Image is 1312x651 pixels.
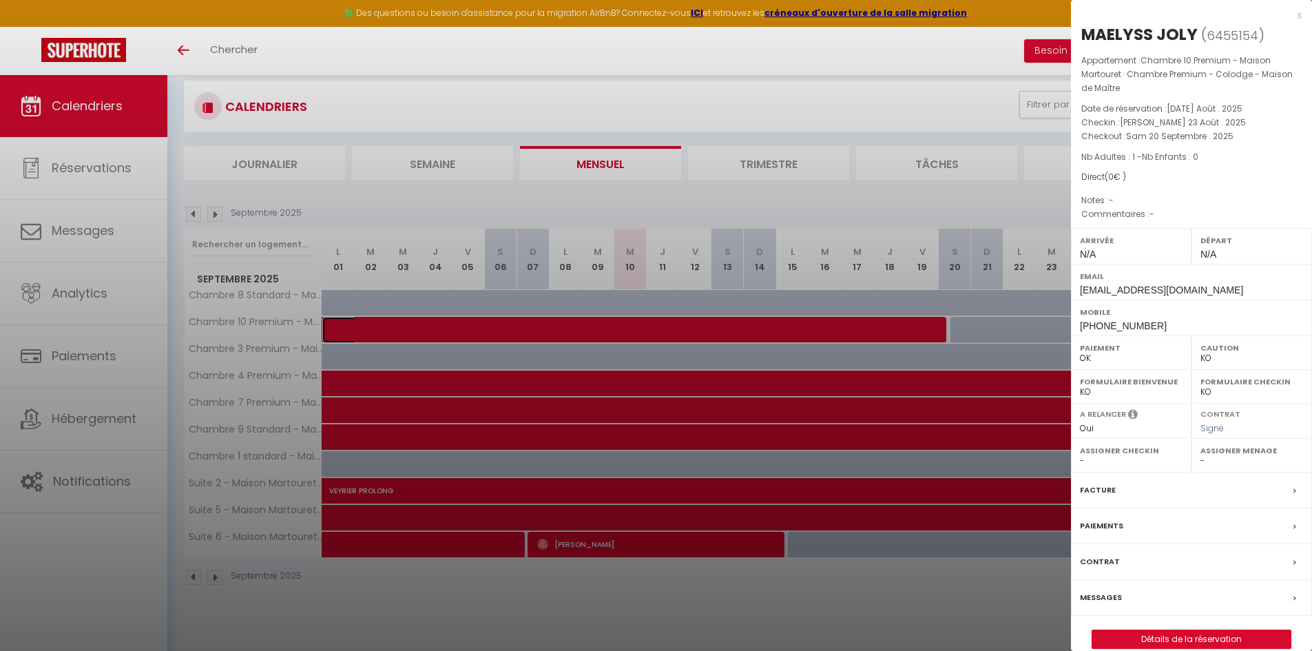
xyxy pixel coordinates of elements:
span: [EMAIL_ADDRESS][DOMAIN_NAME] [1080,285,1243,296]
span: - [1149,208,1154,220]
span: Chambre 10 Premium - Maison Martouret · Chambre Premium - Colodge - Maison de Maître [1081,54,1293,94]
span: 0 [1108,171,1114,183]
i: Sélectionner OUI si vous souhaiter envoyer les séquences de messages post-checkout [1128,409,1138,424]
span: Nb Enfants : 0 [1142,151,1198,163]
button: Ouvrir le widget de chat LiveChat [11,6,52,47]
label: Départ [1200,234,1303,247]
span: ( ) [1201,25,1264,45]
label: A relancer [1080,409,1126,420]
div: x [1071,7,1302,23]
span: Nb Adultes : 1 - [1081,151,1198,163]
span: ( € ) [1105,171,1126,183]
label: Contrat [1200,409,1240,417]
p: Checkout : [1081,130,1302,143]
span: Signé [1200,422,1224,434]
span: Sam 20 Septembre . 2025 [1126,130,1233,142]
label: Contrat [1080,555,1120,569]
span: [DATE] Août . 2025 [1167,103,1242,114]
label: Paiements [1080,519,1123,533]
p: Appartement : [1081,54,1302,95]
label: Messages [1080,590,1122,605]
label: Assigner Checkin [1080,444,1183,457]
span: [PERSON_NAME] 23 Août . 2025 [1120,116,1246,128]
span: 6455154 [1207,27,1258,44]
label: Caution [1200,341,1303,355]
div: Direct [1081,171,1302,184]
label: Email [1080,269,1303,283]
span: - [1109,194,1114,206]
label: Mobile [1080,305,1303,319]
label: Formulaire Checkin [1200,375,1303,389]
label: Paiement [1080,341,1183,355]
label: Arrivée [1080,234,1183,247]
p: Commentaires : [1081,207,1302,221]
label: Formulaire Bienvenue [1080,375,1183,389]
p: Notes : [1081,194,1302,207]
a: Détails de la réservation [1092,630,1291,648]
span: N/A [1200,249,1216,260]
p: Checkin : [1081,116,1302,130]
label: Facture [1080,483,1116,497]
span: [PHONE_NUMBER] [1080,320,1167,331]
button: Détails de la réservation [1092,630,1291,649]
span: N/A [1080,249,1096,260]
div: MAELYSS JOLY [1081,23,1198,45]
p: Date de réservation : [1081,102,1302,116]
label: Assigner Menage [1200,444,1303,457]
